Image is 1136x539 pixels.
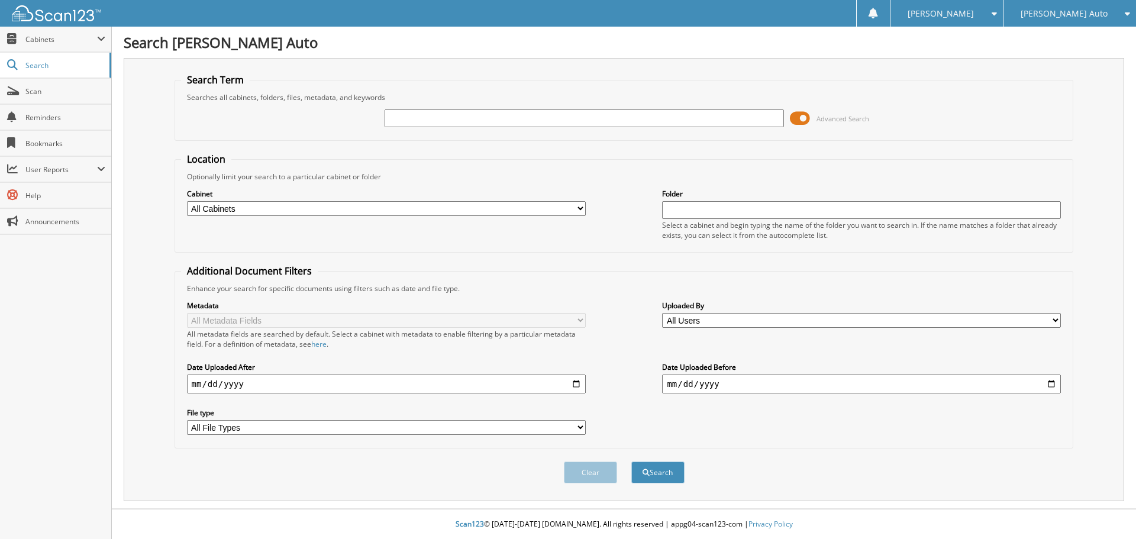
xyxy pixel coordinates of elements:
div: Enhance your search for specific documents using filters such as date and file type. [181,283,1067,293]
a: Privacy Policy [748,519,793,529]
label: Folder [662,189,1061,199]
span: Announcements [25,217,105,227]
img: scan123-logo-white.svg [12,5,101,21]
span: User Reports [25,164,97,175]
span: Advanced Search [816,114,869,123]
label: File type [187,408,586,418]
legend: Location [181,153,231,166]
div: Searches all cabinets, folders, files, metadata, and keywords [181,92,1067,102]
legend: Search Term [181,73,250,86]
label: Date Uploaded After [187,362,586,372]
label: Cabinet [187,189,586,199]
a: here [311,339,327,349]
div: © [DATE]-[DATE] [DOMAIN_NAME]. All rights reserved | appg04-scan123-com | [112,510,1136,539]
span: Bookmarks [25,138,105,149]
label: Metadata [187,301,586,311]
span: Search [25,60,104,70]
div: Optionally limit your search to a particular cabinet or folder [181,172,1067,182]
div: All metadata fields are searched by default. Select a cabinet with metadata to enable filtering b... [187,329,586,349]
label: Uploaded By [662,301,1061,311]
input: end [662,375,1061,393]
iframe: Chat Widget [1077,482,1136,539]
span: Cabinets [25,34,97,44]
span: [PERSON_NAME] [908,10,974,17]
h1: Search [PERSON_NAME] Auto [124,33,1124,52]
input: start [187,375,586,393]
span: Help [25,191,105,201]
legend: Additional Document Filters [181,264,318,277]
button: Search [631,461,685,483]
button: Clear [564,461,617,483]
span: Scan [25,86,105,96]
div: Select a cabinet and begin typing the name of the folder you want to search in. If the name match... [662,220,1061,240]
span: [PERSON_NAME] Auto [1021,10,1108,17]
span: Reminders [25,112,105,122]
span: Scan123 [456,519,484,529]
label: Date Uploaded Before [662,362,1061,372]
